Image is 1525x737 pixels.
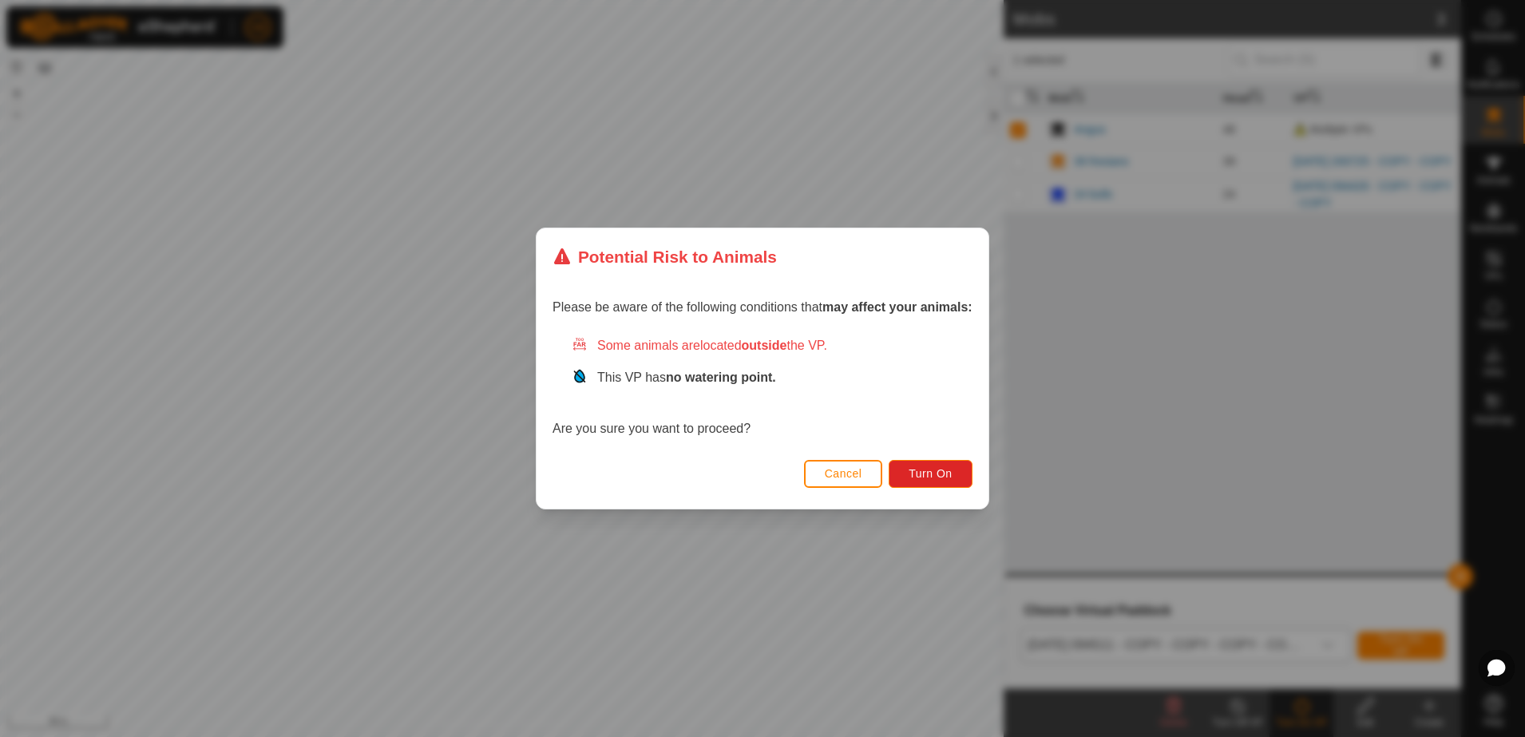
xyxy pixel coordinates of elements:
[822,300,972,314] strong: may affect your animals:
[909,467,953,480] span: Turn On
[553,336,972,438] div: Are you sure you want to proceed?
[804,460,883,488] button: Cancel
[700,339,827,352] span: located the VP.
[666,370,776,384] strong: no watering point.
[553,244,777,269] div: Potential Risk to Animals
[825,467,862,480] span: Cancel
[553,300,972,314] span: Please be aware of the following conditions that
[597,370,776,384] span: This VP has
[572,336,972,355] div: Some animals are
[742,339,787,352] strong: outside
[889,460,972,488] button: Turn On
